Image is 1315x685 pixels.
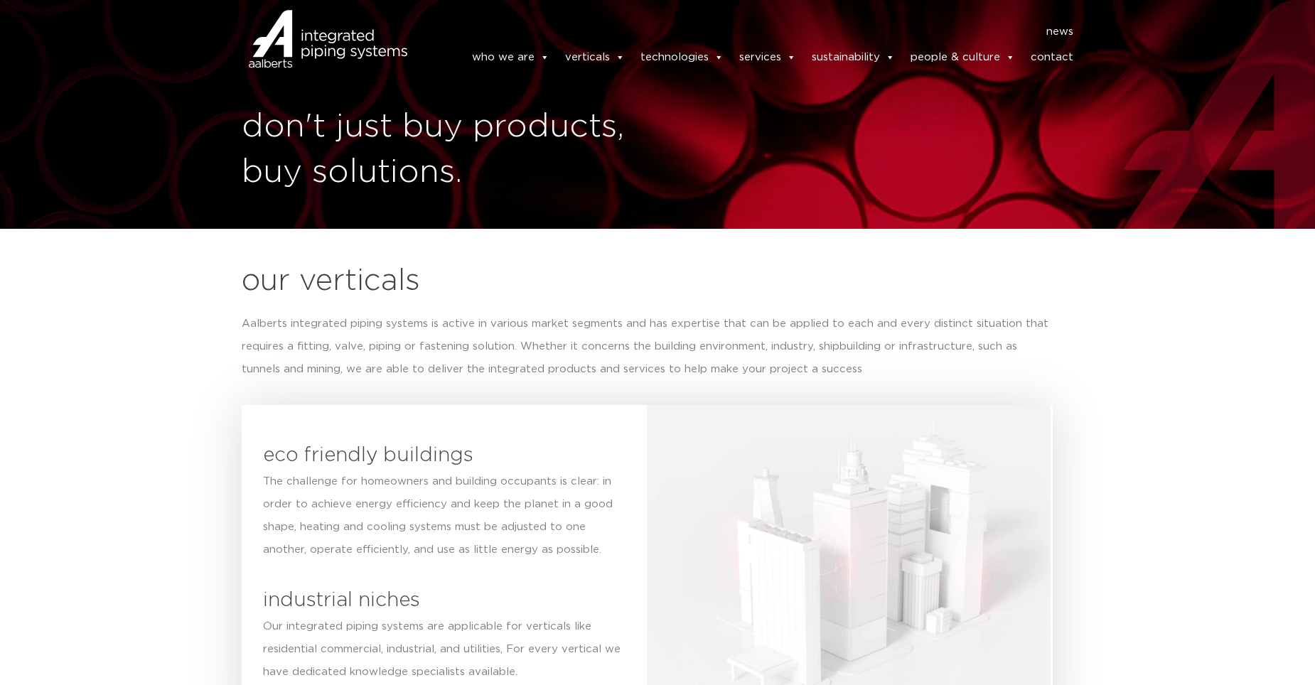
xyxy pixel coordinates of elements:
[565,43,625,72] a: verticals
[263,470,626,561] p: The challenge for homeowners and building occupants is clear: in order to achieve energy efficien...
[1031,43,1073,72] a: contact
[263,586,420,615] h3: industrial niches
[739,43,796,72] a: services
[263,615,626,684] p: Our integrated piping systems are applicable for verticals like residential commercial, industria...
[1046,21,1073,43] a: news
[242,264,1053,298] h2: our verticals
[812,43,895,72] a: sustainability
[242,104,650,195] h1: don't just buy products, buy solutions.
[911,43,1015,72] a: people & culture
[640,43,724,72] a: technologies
[263,441,473,470] h3: eco friendly buildings
[242,313,1053,381] p: Aalberts integrated piping systems is active in various market segments and has expertise that ca...
[472,43,549,72] a: who we are
[428,21,1073,43] nav: Menu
